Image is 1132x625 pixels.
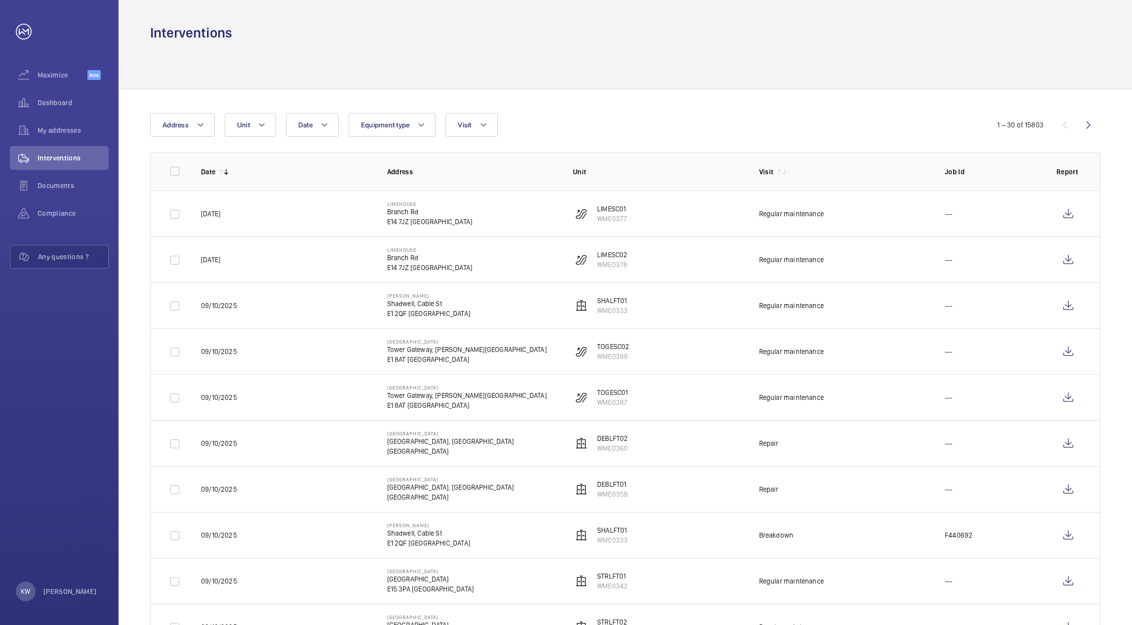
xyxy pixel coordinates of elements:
div: Regular maintenance [759,209,824,219]
p: F440692 [945,530,972,540]
span: Any questions ? [38,252,108,262]
p: [GEOGRAPHIC_DATA], [GEOGRAPHIC_DATA] [387,482,514,492]
p: --- [945,392,953,402]
span: Documents [38,181,109,191]
p: Branch Rd [387,207,473,217]
p: E14 7JZ [GEOGRAPHIC_DATA] [387,217,473,227]
img: elevator.svg [575,529,587,541]
span: Address [162,121,189,129]
button: Equipment type [349,113,436,137]
div: Repair [759,438,779,448]
span: Interventions [38,153,109,163]
img: elevator.svg [575,437,587,449]
p: WME0387 [597,397,628,407]
span: Maximize [38,70,87,80]
p: WME0333 [597,535,628,545]
p: Tower Gateway, [PERSON_NAME][GEOGRAPHIC_DATA] [387,345,547,354]
span: My addresses [38,125,109,135]
p: [PERSON_NAME] [387,522,470,528]
p: WME0388 [597,352,629,361]
div: Regular maintenance [759,392,824,402]
div: Regular maintenance [759,347,824,356]
span: Dashboard [38,98,109,108]
p: [GEOGRAPHIC_DATA] [387,339,547,345]
img: escalator.svg [575,346,587,357]
p: [GEOGRAPHIC_DATA] [387,568,474,574]
p: 09/10/2025 [201,347,237,356]
h1: Interventions [150,24,232,42]
img: elevator.svg [575,300,587,312]
p: [GEOGRAPHIC_DATA] [387,385,547,391]
p: E1 2QF [GEOGRAPHIC_DATA] [387,309,470,318]
p: E1 2QF [GEOGRAPHIC_DATA] [387,538,470,548]
div: Regular maintenance [759,301,824,311]
p: Shadwell, Cable St [387,528,470,538]
p: LIMESC01 [597,204,627,214]
div: Breakdown [759,530,794,540]
p: WME0377 [597,214,627,224]
p: WME0378 [597,260,627,270]
p: Shadwell, Cable St [387,299,470,309]
p: E14 7JZ [GEOGRAPHIC_DATA] [387,263,473,273]
span: Beta [87,70,101,80]
p: WME0333 [597,306,628,315]
p: 09/10/2025 [201,301,237,311]
button: Date [286,113,339,137]
p: [GEOGRAPHIC_DATA] [387,492,514,502]
p: TOGESC02 [597,342,629,352]
p: Report [1056,167,1080,177]
span: Unit [237,121,250,129]
p: Limehouse [387,247,473,253]
p: E1 8AT [GEOGRAPHIC_DATA] [387,400,547,410]
p: 09/10/2025 [201,576,237,586]
p: [GEOGRAPHIC_DATA], [GEOGRAPHIC_DATA] [387,436,514,446]
p: E1 8AT [GEOGRAPHIC_DATA] [387,354,547,364]
img: escalator.svg [575,254,587,266]
p: 09/10/2025 [201,392,237,402]
p: [DATE] [201,209,220,219]
p: --- [945,209,953,219]
p: 09/10/2025 [201,438,237,448]
p: 09/10/2025 [201,484,237,494]
p: Date [201,167,215,177]
p: SHALFT01 [597,296,628,306]
p: --- [945,576,953,586]
p: Job Id [945,167,1041,177]
img: escalator.svg [575,391,587,403]
p: SHALFT01 [597,525,628,535]
p: STRLFT01 [597,571,628,581]
div: Regular maintenance [759,576,824,586]
button: Visit [445,113,497,137]
button: Address [150,113,215,137]
span: Date [298,121,313,129]
p: DEBLFT02 [597,433,628,443]
p: Tower Gateway, [PERSON_NAME][GEOGRAPHIC_DATA] [387,391,547,400]
span: Visit [458,121,471,129]
p: Visit [759,167,774,177]
p: 09/10/2025 [201,530,237,540]
div: 1 – 30 of 15803 [997,120,1044,130]
p: [PERSON_NAME] [387,293,470,299]
p: E15 3PA [GEOGRAPHIC_DATA] [387,584,474,594]
p: KW [21,586,30,596]
button: Unit [225,113,276,137]
p: --- [945,438,953,448]
div: Repair [759,484,779,494]
p: [GEOGRAPHIC_DATA] [387,430,514,436]
p: [GEOGRAPHIC_DATA] [387,476,514,482]
img: escalator.svg [575,208,587,220]
p: WME0360 [597,443,628,453]
p: DEBLFT01 [597,479,628,489]
p: LIMESC02 [597,250,627,260]
p: WME0359 [597,489,628,499]
p: Limehouse [387,201,473,207]
span: Equipment type [361,121,410,129]
p: TOGESC01 [597,388,628,397]
span: Compliance [38,208,109,218]
p: --- [945,484,953,494]
p: [PERSON_NAME] [43,586,97,596]
p: WME0342 [597,581,628,591]
p: Unit [573,167,743,177]
p: [GEOGRAPHIC_DATA] [387,446,514,456]
p: [GEOGRAPHIC_DATA] [387,574,474,584]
